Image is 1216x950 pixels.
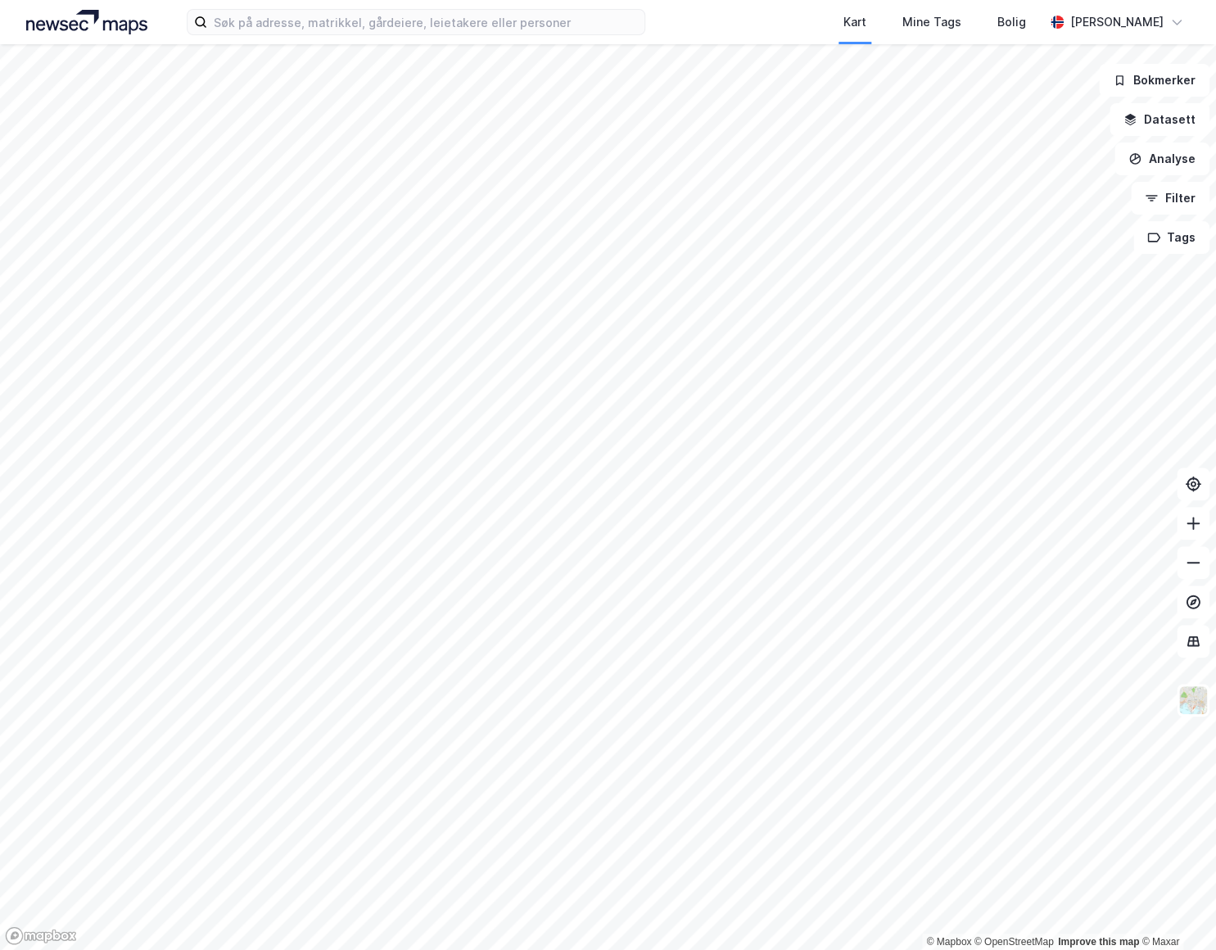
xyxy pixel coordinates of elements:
div: Kart [843,12,866,32]
a: Mapbox homepage [5,926,77,945]
button: Datasett [1110,103,1209,136]
div: Kontrollprogram for chat [1134,871,1216,950]
iframe: Chat Widget [1134,871,1216,950]
img: Z [1178,685,1209,716]
div: [PERSON_NAME] [1070,12,1164,32]
div: Mine Tags [902,12,961,32]
button: Bokmerker [1099,64,1209,97]
input: Søk på adresse, matrikkel, gårdeiere, leietakere eller personer [207,10,644,34]
button: Tags [1133,221,1209,254]
a: Mapbox [926,936,971,948]
button: Filter [1131,182,1209,215]
a: OpenStreetMap [974,936,1054,948]
button: Analyse [1114,142,1209,175]
img: logo.a4113a55bc3d86da70a041830d287a7e.svg [26,10,147,34]
a: Improve this map [1058,936,1139,948]
div: Bolig [997,12,1026,32]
